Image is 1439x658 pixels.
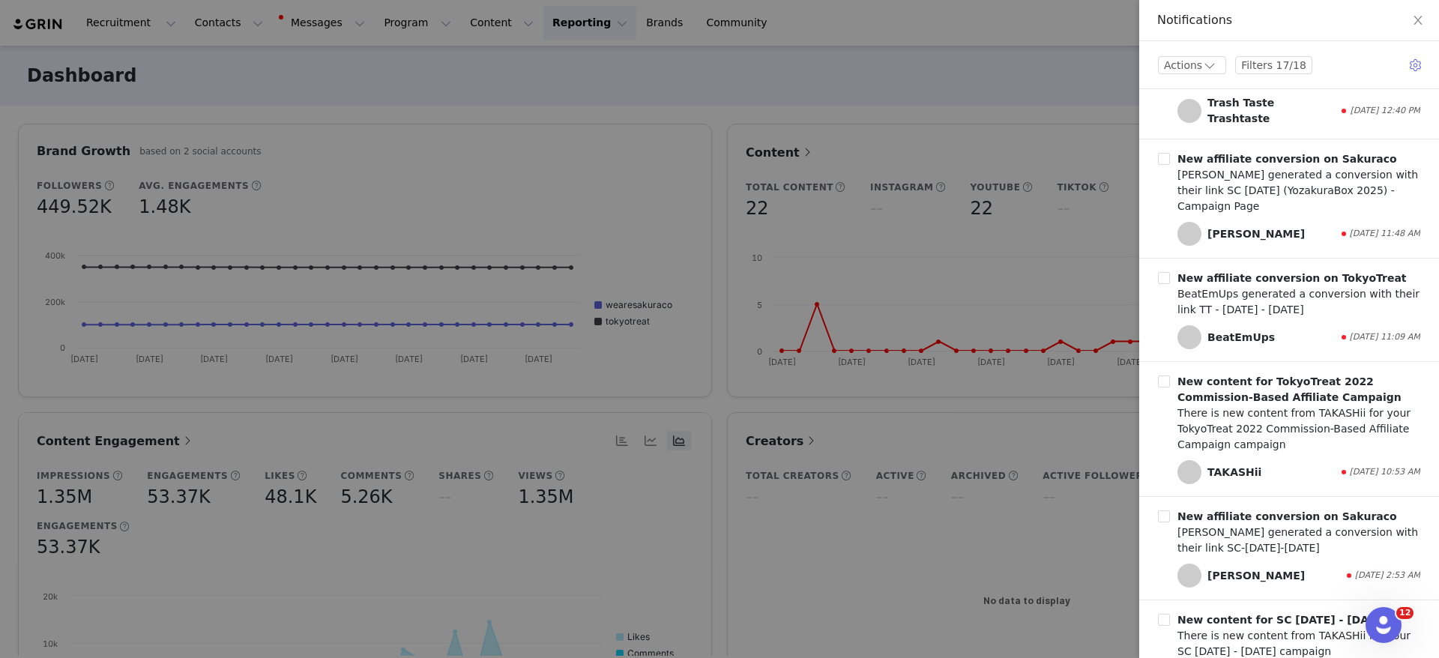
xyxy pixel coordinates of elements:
[1207,568,1305,584] div: [PERSON_NAME]
[1350,228,1421,241] span: [DATE] 11:48 AM
[1158,56,1226,74] button: Actions
[1207,330,1275,345] div: BeatEmUps
[1177,325,1201,349] span: BeatEmUps
[1350,105,1420,118] span: [DATE] 12:40 PM
[1177,272,1407,284] b: New affiliate conversion on TokyoTreat
[1350,466,1421,479] span: [DATE] 10:53 AM
[1177,525,1420,556] div: [PERSON_NAME] generated a conversion with their link SC-[DATE]-[DATE]
[1177,167,1420,214] div: [PERSON_NAME] generated a conversion with their link SC [DATE] (YozakuraBox 2025) - Campaign Page
[1207,95,1339,127] div: Trash Taste Trashtaste
[1177,460,1201,484] span: TAKASHii
[1355,570,1420,582] span: [DATE] 2:53 AM
[1412,14,1424,26] i: icon: close
[1235,56,1312,74] button: Filters 17/18
[1207,465,1261,480] div: TAKASHii
[1207,226,1305,242] div: [PERSON_NAME]
[1177,286,1420,318] div: BeatEmUps generated a conversion with their link TT - [DATE] - [DATE]
[1177,222,1201,246] span: Chris Abroad
[1177,405,1420,453] div: There is new content from TAKASHii for your TokyoTreat 2022 Commission-Based Affiliate Campaign c...
[1157,12,1421,28] div: Notifications
[1177,510,1397,522] b: New affiliate conversion on Sakuraco
[1177,153,1397,165] b: New affiliate conversion on Sakuraco
[1177,614,1387,626] b: New content for SC [DATE] - [DATE]
[1177,375,1402,403] b: New content for TokyoTreat 2022 Commission-Based Affiliate Campaign
[1177,99,1201,123] span: Trash Taste Trashtaste
[1350,331,1421,344] span: [DATE] 11:09 AM
[1396,607,1414,619] span: 12
[1177,564,1201,588] span: Paolo fromTOKYO
[1366,607,1402,643] iframe: Intercom live chat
